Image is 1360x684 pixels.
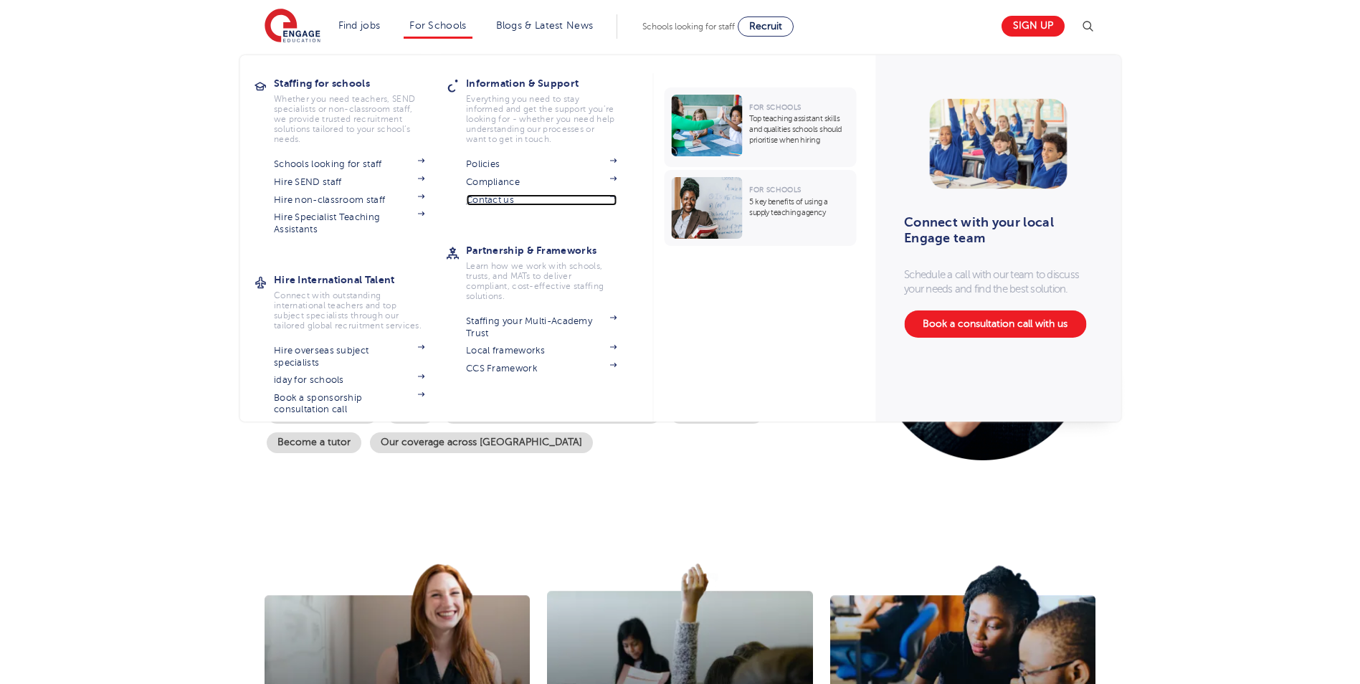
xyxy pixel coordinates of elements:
[738,16,794,37] a: Recruit
[466,363,617,374] a: CCS Framework
[274,270,446,290] h3: Hire International Talent
[466,240,638,260] h3: Partnership & Frameworks
[749,113,849,146] p: Top teaching assistant skills and qualities schools should prioritise when hiring
[664,170,860,246] a: For Schools5 key benefits of using a supply teaching agency
[904,310,1086,338] a: Book a consultation call with us
[466,315,617,339] a: Staffing your Multi-Academy Trust
[274,176,424,188] a: Hire SEND staff
[466,94,617,144] p: Everything you need to stay informed and get the support you’re looking for - whether you need he...
[1002,16,1065,37] a: Sign up
[274,212,424,235] a: Hire Specialist Teaching Assistants
[466,73,638,144] a: Information & SupportEverything you need to stay informed and get the support you’re looking for ...
[466,194,617,206] a: Contact us
[749,196,849,218] p: 5 key benefits of using a supply teaching agency
[267,432,361,453] a: Become a tutor
[370,432,593,453] a: Our coverage across [GEOGRAPHIC_DATA]
[274,73,446,144] a: Staffing for schoolsWhether you need teachers, SEND specialists or non-classroom staff, we provid...
[749,21,782,32] span: Recruit
[642,22,735,32] span: Schools looking for staff
[496,20,594,31] a: Blogs & Latest News
[466,73,638,93] h3: Information & Support
[274,73,446,93] h3: Staffing for schools
[274,158,424,170] a: Schools looking for staff
[274,392,424,416] a: Book a sponsorship consultation call
[904,214,1083,246] h3: Connect with your local Engage team
[409,20,466,31] a: For Schools
[338,20,381,31] a: Find jobs
[466,261,617,301] p: Learn how we work with schools, trusts, and MATs to deliver compliant, cost-effective staffing so...
[265,9,320,44] img: Engage Education
[904,267,1092,296] p: Schedule a call with our team to discuss your needs and find the best solution.
[274,345,424,369] a: Hire overseas subject specialists
[664,87,860,167] a: For SchoolsTop teaching assistant skills and qualities schools should prioritise when hiring
[749,103,801,111] span: For Schools
[274,374,424,386] a: iday for schools
[466,240,638,301] a: Partnership & FrameworksLearn how we work with schools, trusts, and MATs to deliver compliant, co...
[466,176,617,188] a: Compliance
[274,290,424,331] p: Connect with outstanding international teachers and top subject specialists through our tailored ...
[274,194,424,206] a: Hire non-classroom staff
[749,186,801,194] span: For Schools
[466,345,617,356] a: Local frameworks
[466,158,617,170] a: Policies
[274,270,446,331] a: Hire International TalentConnect with outstanding international teachers and top subject speciali...
[274,94,424,144] p: Whether you need teachers, SEND specialists or non-classroom staff, we provide trusted recruitmen...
